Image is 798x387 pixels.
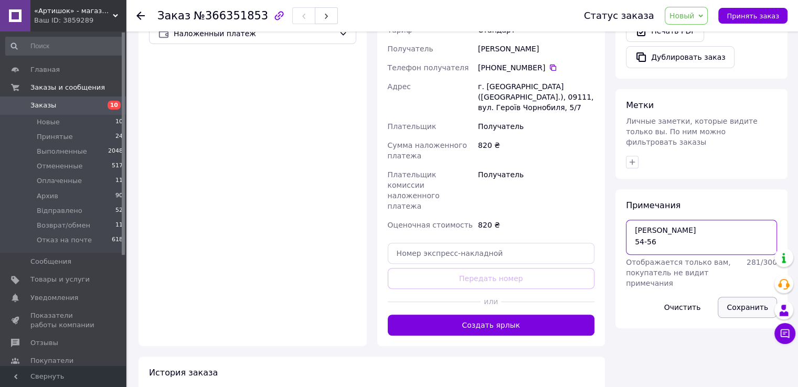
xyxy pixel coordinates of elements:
span: Тариф [388,26,412,34]
span: Плательщик комиссии наложенного платежа [388,170,440,210]
span: Плательщик [388,122,437,131]
span: Главная [30,65,60,74]
div: [PHONE_NUMBER] [478,62,594,73]
div: 820 ₴ [476,136,597,165]
div: Получатель [476,165,597,216]
span: Получатель [388,45,433,53]
span: Заказы [30,101,56,110]
span: Отображается только вам, покупатель не видит примечания [626,258,731,287]
span: 24 [115,132,123,142]
span: или [481,296,501,307]
span: 2048 [108,147,123,156]
span: 517 [112,162,123,171]
span: Покупатели [30,356,73,365]
span: 11 [115,221,123,230]
span: Отзывы [30,338,58,348]
button: Принять заказ [718,8,788,24]
span: Возврат/обмен [37,221,90,230]
span: Отказ на почте [37,235,92,245]
span: Принять заказ [727,12,779,20]
button: Дублировать заказ [626,46,735,68]
span: Оплаченные [37,176,82,186]
span: Личные заметки, которые видите только вы. По ним можно фильтровать заказы [626,117,758,146]
button: Очистить [655,297,710,318]
span: Показатели работы компании [30,311,97,330]
div: Получатель [476,117,597,136]
span: 11 [115,176,123,186]
span: Примечания [626,200,680,210]
div: г. [GEOGRAPHIC_DATA] ([GEOGRAPHIC_DATA].), 09111, вул. Героїв Чорнобиля, 5/7 [476,77,597,117]
span: Заказ [157,9,190,22]
span: №366351853 [194,9,268,22]
span: 281 / 300 [747,258,777,266]
span: История заказа [149,368,218,378]
button: Создать ярлык [388,315,595,336]
span: 90 [115,191,123,201]
span: 10 [108,101,121,110]
span: Адрес [388,82,411,91]
input: Номер экспресс-накладной [388,243,595,264]
span: «Артишок» - магазин женской одежды [34,6,113,16]
span: 10 [115,117,123,127]
span: Заказы и сообщения [30,83,105,92]
span: Відправлено [37,206,82,216]
span: Уведомления [30,293,78,303]
div: Статус заказа [584,10,654,21]
span: Сумма наложенного платежа [388,141,467,160]
span: Принятые [37,132,73,142]
span: Отмененные [37,162,82,171]
span: Выполненные [37,147,87,156]
span: Новый [669,12,695,20]
div: 820 ₴ [476,216,597,234]
div: Ваш ID: 3859289 [34,16,126,25]
span: Товары и услуги [30,275,90,284]
div: Вернуться назад [136,10,145,21]
span: Телефон получателя [388,63,469,72]
span: Наложенный платеж [174,28,335,39]
button: Сохранить [718,297,777,318]
textarea: [PERSON_NAME] 54-56 [626,220,777,254]
span: Новые [37,117,60,127]
div: [PERSON_NAME] [476,39,597,58]
button: Чат с покупателем [774,323,795,344]
span: Оценочная стоимость [388,221,473,229]
span: Архив [37,191,58,201]
input: Поиск [5,37,124,56]
span: Метки [626,100,654,110]
span: Сообщения [30,257,71,266]
span: 618 [112,235,123,245]
span: 52 [115,206,123,216]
